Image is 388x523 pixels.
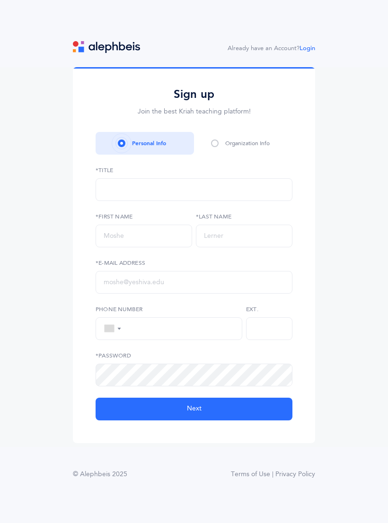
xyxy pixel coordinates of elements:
img: logo.svg [73,41,140,53]
input: Moshe [96,225,192,247]
div: © Alephbeis 2025 [73,470,127,479]
label: *Last Name [196,212,292,221]
span: Next [187,404,202,414]
button: Next [96,398,292,420]
a: Terms of Use | Privacy Policy [231,470,315,479]
label: *Password [96,351,292,360]
label: Ext. [246,305,292,314]
span: ▼ [116,325,122,331]
input: moshe@yeshiva.edu [96,271,292,294]
p: Join the best Kriah teaching platform! [96,107,292,117]
div: Personal Info [132,139,166,148]
a: Login [300,45,315,52]
div: Already have an Account? [228,44,315,53]
input: Lerner [196,225,292,247]
label: Phone Number [96,305,242,314]
select: Rabbi [96,178,292,201]
label: *E-Mail Address [96,259,292,267]
h2: Sign up [96,87,292,102]
div: Organization Info [225,139,270,148]
label: *First Name [96,212,192,221]
label: *Title [96,166,292,174]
